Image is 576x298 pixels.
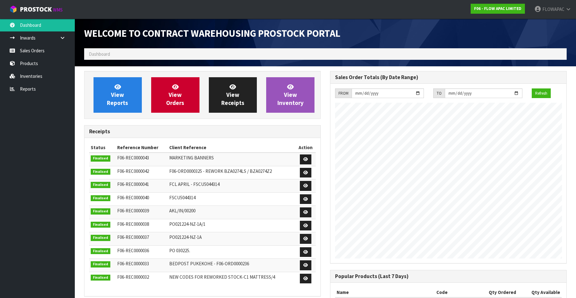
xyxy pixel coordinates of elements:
[117,261,149,267] span: F06-REC0000033
[91,248,110,254] span: Finalised
[151,77,199,113] a: ViewOrders
[169,155,214,161] span: MARKETING BANNERS
[221,83,244,106] span: View Receipts
[335,273,562,279] h3: Popular Products (Last 7 Days)
[542,6,564,12] span: FLOWAPAC
[266,77,314,113] a: ViewInventory
[169,208,195,214] span: AKL/IN/00200
[117,208,149,214] span: F06-REC0000039
[335,74,562,80] h3: Sales Order Totals (By Date Range)
[209,77,257,113] a: ViewReceipts
[91,195,110,201] span: Finalised
[89,143,116,153] th: Status
[117,181,149,187] span: F06-REC0000041
[169,234,202,240] span: PO021224-NZ-1A
[435,287,476,297] th: Code
[169,195,195,201] span: FSCU5044314
[117,195,149,201] span: F06-REC0000040
[166,83,184,106] span: View Orders
[335,287,435,297] th: Name
[91,275,110,281] span: Finalised
[107,83,128,106] span: View Reports
[169,274,275,280] span: NEW CODES FOR REWORKED STOCK-C1 MATTRESS/4
[117,221,149,227] span: F06-REC0000038
[9,5,17,13] img: cube-alt.png
[116,143,168,153] th: Reference Number
[518,287,562,297] th: Qty Available
[91,222,110,228] span: Finalised
[433,88,445,98] div: TO
[168,143,295,153] th: Client Reference
[169,168,272,174] span: F06-ORD0000325 - REWORK BZA0274LS / BZA0274Z2
[169,248,190,253] span: PO 030225.
[117,155,149,161] span: F06-REC0000043
[117,168,149,174] span: F06-REC0000042
[117,274,149,280] span: F06-REC0000032
[117,248,149,253] span: F06-REC0000036
[474,6,521,11] strong: F06 - FLOW APAC LIMITED
[91,208,110,215] span: Finalised
[277,83,304,106] span: View Inventory
[94,77,142,113] a: ViewReports
[169,261,249,267] span: BEDPOST PUKEKOHE - F06-ORD0000236
[335,88,352,98] div: FROM
[295,143,316,153] th: Action
[53,7,63,13] small: WMS
[20,5,52,13] span: ProStock
[117,234,149,240] span: F06-REC0000037
[84,27,340,40] span: Welcome to Contract Warehousing ProStock Portal
[169,181,219,187] span: FCL APRIL - FSCU5044314
[89,129,316,135] h3: Receipts
[91,261,110,267] span: Finalised
[91,169,110,175] span: Finalised
[89,51,110,57] span: Dashboard
[169,221,205,227] span: PO021224-NZ-1A/1
[532,88,551,98] button: Refresh
[91,155,110,162] span: Finalised
[476,287,518,297] th: Qty Ordered
[91,182,110,188] span: Finalised
[91,235,110,241] span: Finalised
